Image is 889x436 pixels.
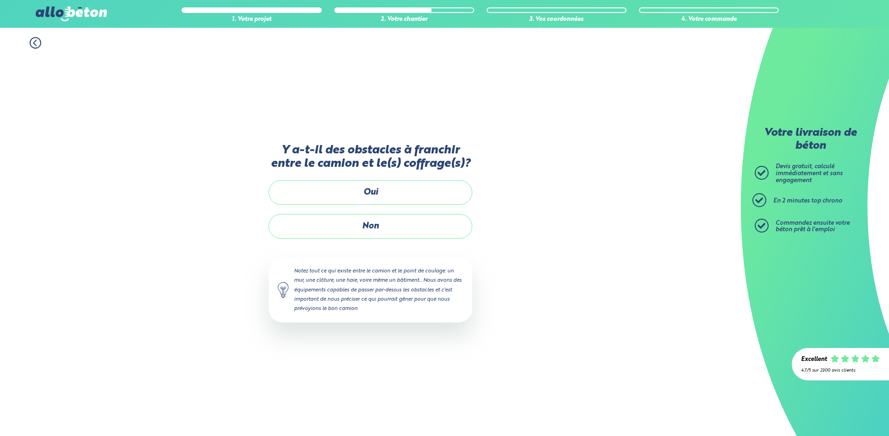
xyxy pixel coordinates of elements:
span: En 2 minutes top chrono [773,198,842,204]
iframe: Help widget launcher [807,400,879,426]
label: Non [269,214,472,239]
span: Devis gratuit, calculé immédiatement et sans engagement [776,164,843,183]
label: Oui [269,180,472,205]
span: Commandez ensuite votre béton prêt à l'emploi [776,220,850,233]
div: 4.7/5 sur 2300 avis clients [801,368,880,373]
div: 4. Votre commande [639,16,779,23]
div: Notez tout ce qui existe entre le camion et le point de coulage: un mur, une clôture, une haie, v... [269,257,472,322]
div: Excellent [801,356,827,363]
label: Y a-t-il des obstacles à franchir entre le camion et le(s) coffrage(s)? [269,144,472,171]
img: allobéton [36,6,107,21]
div: 1. Votre projet [182,16,321,23]
div: 3. Vos coordonnées [487,16,626,23]
p: Votre livraison de béton [757,127,864,152]
div: 2. Votre chantier [334,16,474,23]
